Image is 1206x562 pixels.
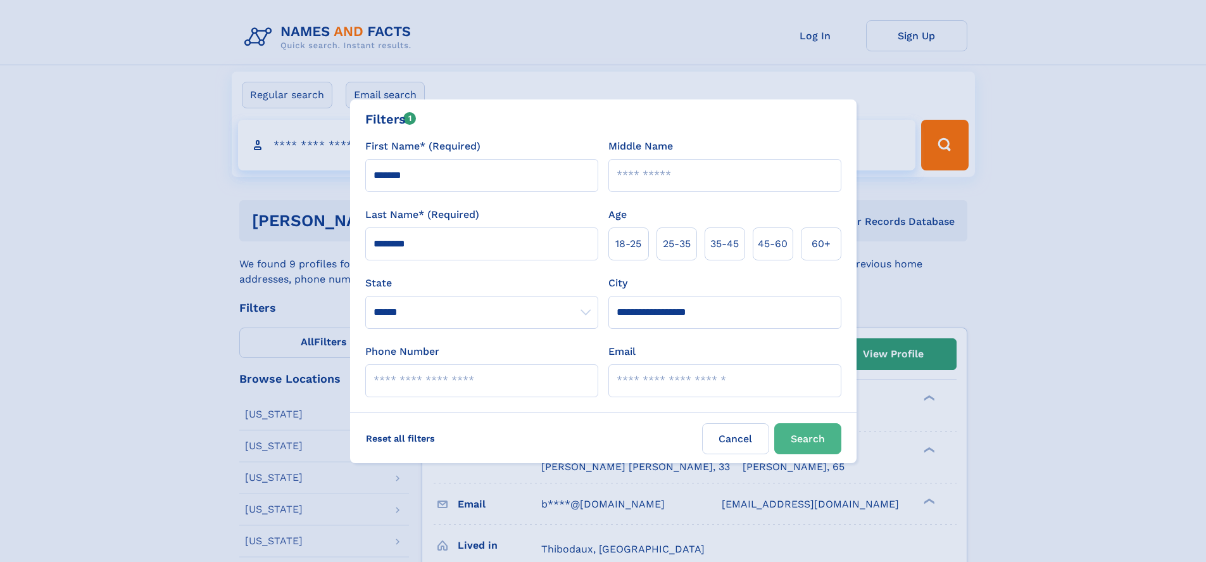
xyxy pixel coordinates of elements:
[365,110,417,129] div: Filters
[615,236,641,252] span: 18‑25
[608,139,673,154] label: Middle Name
[702,423,769,454] label: Cancel
[710,236,739,252] span: 35‑45
[812,236,831,252] span: 60+
[365,344,439,359] label: Phone Number
[663,236,691,252] span: 25‑35
[774,423,841,454] button: Search
[358,423,443,454] label: Reset all filters
[365,276,598,291] label: State
[608,344,636,359] label: Email
[365,207,479,222] label: Last Name* (Required)
[608,276,627,291] label: City
[608,207,627,222] label: Age
[365,139,481,154] label: First Name* (Required)
[758,236,788,252] span: 45‑60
